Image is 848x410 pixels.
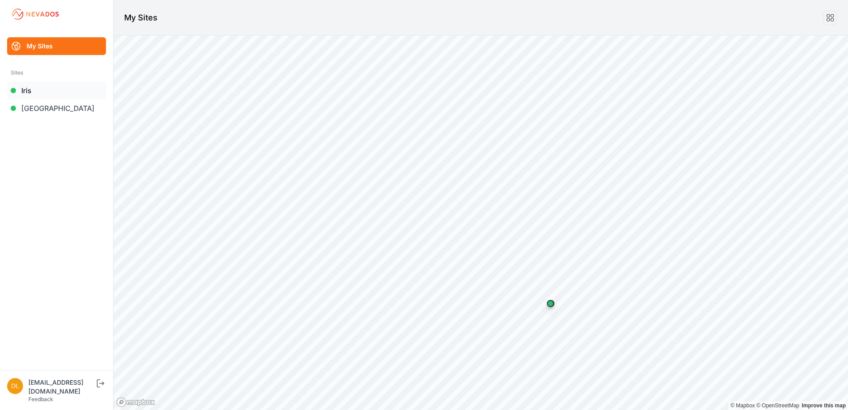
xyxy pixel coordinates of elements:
[11,7,60,21] img: Nevados
[7,82,106,99] a: Iris
[7,99,106,117] a: [GEOGRAPHIC_DATA]
[116,397,155,407] a: Mapbox logo
[28,378,95,396] div: [EMAIL_ADDRESS][DOMAIN_NAME]
[114,35,848,410] canvas: Map
[11,67,102,78] div: Sites
[730,402,755,409] a: Mapbox
[124,12,157,24] h1: My Sites
[28,396,53,402] a: Feedback
[542,295,559,312] div: Map marker
[756,402,799,409] a: OpenStreetMap
[7,378,23,394] img: dlay@prim.com
[7,37,106,55] a: My Sites
[802,402,846,409] a: Map feedback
